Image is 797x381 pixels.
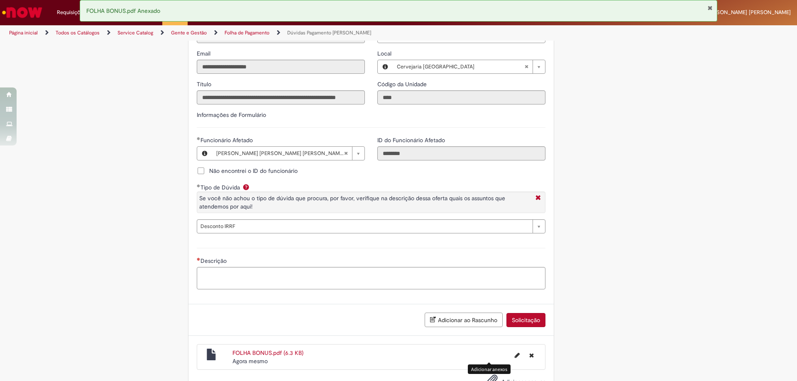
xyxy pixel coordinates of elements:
[377,136,447,144] span: Somente leitura - ID do Funcionário Afetado
[377,90,545,104] input: Código da Unidade
[377,146,545,160] input: ID do Funcionário Afetado
[197,137,200,140] span: Obrigatório Preenchido
[200,136,254,144] span: Necessários - Funcionário Afetado
[197,147,212,160] button: Funcionário Afetado, Visualizar este registro Marcos Aurelio De Arruda Oliveira
[340,147,352,160] abbr: Limpar campo Funcionário Afetado
[9,29,38,36] a: Página inicial
[197,50,212,57] span: Somente leitura - Email
[200,184,242,191] span: Tipo de Dúvida
[707,5,713,11] button: Fechar Notificação
[197,90,365,104] input: Título
[86,7,160,15] span: FOLHA BONUS.pdf Anexado
[524,349,539,362] button: Excluir FOLHA BONUS.pdf
[425,313,503,327] button: Adicionar ao Rascunho
[117,29,153,36] a: Service Catalog
[377,80,428,88] label: Somente leitura - Código da Unidade
[197,111,266,119] label: Informações de Formulário
[212,147,364,160] a: [PERSON_NAME] [PERSON_NAME] [PERSON_NAME]Limpar campo Funcionário Afetado
[171,29,207,36] a: Gente e Gestão
[232,349,303,357] a: FOLHA BONUS.pdf (6.3 KB)
[1,4,44,21] img: ServiceNow
[520,60,533,73] abbr: Limpar campo Local
[200,257,228,265] span: Descrição
[510,349,525,362] button: Editar nome de arquivo FOLHA BONUS.pdf
[209,167,298,175] span: Não encontrei o ID do funcionário
[377,50,393,57] span: Local
[57,8,86,17] span: Requisições
[197,257,200,261] span: Necessários
[533,194,543,203] i: Fechar More information Por question_tipo_de_duvida
[662,9,791,16] span: [PERSON_NAME] [PERSON_NAME] [PERSON_NAME]
[199,194,505,210] span: Se você não achou o tipo de dúvida que procura, por favor, verifique na descrição dessa oferta qu...
[397,60,524,73] span: Cervejaria [GEOGRAPHIC_DATA]
[393,60,545,73] a: Cervejaria [GEOGRAPHIC_DATA]Limpar campo Local
[225,29,269,36] a: Folha de Pagamento
[197,184,200,187] span: Obrigatório Preenchido
[232,357,268,365] span: Agora mesmo
[197,267,545,289] textarea: Descrição
[197,80,213,88] label: Somente leitura - Título
[241,184,251,190] span: Ajuda para Tipo de Dúvida
[6,25,525,41] ul: Trilhas de página
[200,220,528,233] span: Desconto IRRF
[377,80,428,88] span: Somente leitura - Código da Unidade
[216,147,344,160] span: [PERSON_NAME] [PERSON_NAME] [PERSON_NAME]
[56,29,100,36] a: Todos os Catálogos
[197,49,212,58] label: Somente leitura - Email
[468,364,511,374] div: Adicionar anexos
[287,29,371,36] a: Dúvidas Pagamento [PERSON_NAME]
[506,313,545,327] button: Solicitação
[197,80,213,88] span: Somente leitura - Título
[232,357,268,365] time: 30/08/2025 12:13:47
[197,60,365,74] input: Email
[378,60,393,73] button: Local, Visualizar este registro Cervejaria Santa Catarina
